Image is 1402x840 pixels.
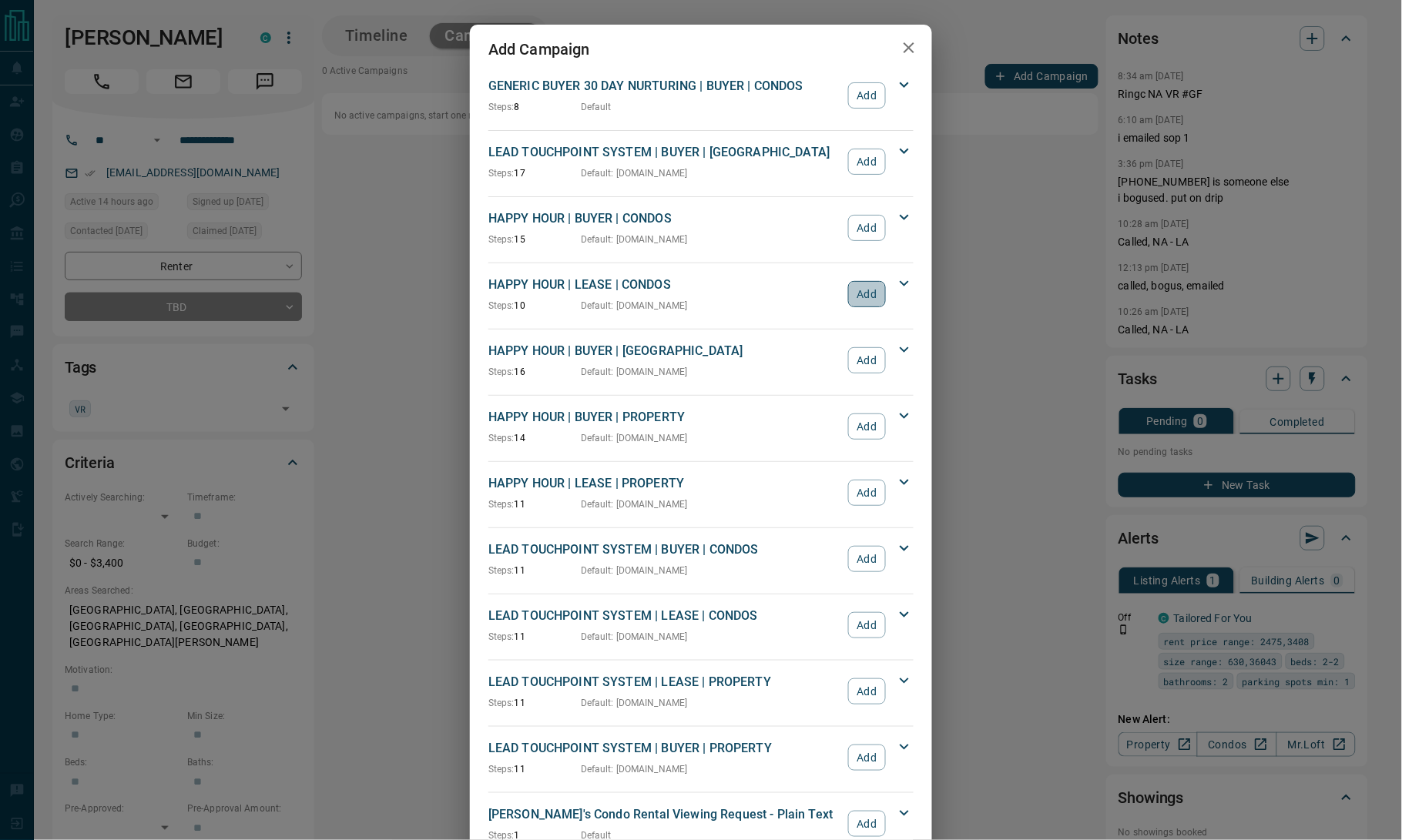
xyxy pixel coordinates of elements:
span: Steps: [488,433,515,443]
p: 11 [488,696,581,710]
span: Steps: [488,366,515,377]
p: Default : [DOMAIN_NAME] [581,497,688,511]
p: HAPPY HOUR | BUYER | PROPERTY [488,408,840,427]
div: GENERIC BUYER 30 DAY NURTURING | BUYER | CONDOSSteps:8DefaultAdd [488,74,914,117]
div: HAPPY HOUR | BUYER | [GEOGRAPHIC_DATA]Steps:16Default: [DOMAIN_NAME]Add [488,339,914,382]
div: HAPPY HOUR | BUYER | PROPERTYSteps:14Default: [DOMAIN_NAME]Add [488,405,914,448]
span: Steps: [488,631,515,642]
span: Steps: [488,234,515,245]
p: Default : [DOMAIN_NAME] [581,431,688,445]
div: HAPPY HOUR | BUYER | CONDOSSteps:15Default: [DOMAIN_NAME]Add [488,206,914,249]
p: 11 [488,630,581,644]
button: Add [848,347,886,373]
button: Add [848,612,886,638]
span: Steps: [488,565,515,576]
p: 15 [488,233,581,246]
p: GENERIC BUYER 30 DAY NURTURING | BUYER | CONDOS [488,77,840,95]
h2: Add Campaign [470,25,609,74]
div: LEAD TOUCHPOINT SYSTEM | LEASE | PROPERTYSteps:11Default: [DOMAIN_NAME]Add [488,670,914,713]
p: 8 [488,100,581,114]
p: Default : [DOMAIN_NAME] [581,630,688,644]
div: LEAD TOUCHPOINT SYSTEM | BUYER | PROPERTYSteps:11Default: [DOMAIN_NAME]Add [488,736,914,779]
div: LEAD TOUCHPOINT SYSTEM | LEASE | CONDOSSteps:11Default: [DOMAIN_NAME]Add [488,604,914,647]
p: Default : [DOMAIN_NAME] [581,365,688,379]
div: LEAD TOUCHPOINT SYSTEM | BUYER | [GEOGRAPHIC_DATA]Steps:17Default: [DOMAIN_NAME]Add [488,140,914,183]
span: Steps: [488,499,515,510]
p: 11 [488,497,581,511]
p: Default : [DOMAIN_NAME] [581,233,688,246]
div: HAPPY HOUR | LEASE | CONDOSSteps:10Default: [DOMAIN_NAME]Add [488,273,914,316]
p: HAPPY HOUR | LEASE | PROPERTY [488,474,840,493]
button: Add [848,413,886,440]
p: LEAD TOUCHPOINT SYSTEM | LEASE | PROPERTY [488,673,840,691]
span: Steps: [488,764,515,775]
p: LEAD TOUCHPOINT SYSTEM | LEASE | CONDOS [488,607,840,625]
p: Default : [DOMAIN_NAME] [581,564,688,577]
p: 10 [488,299,581,313]
p: 17 [488,166,581,180]
span: Steps: [488,300,515,311]
p: Default [581,100,612,114]
p: 11 [488,762,581,776]
button: Add [848,149,886,175]
button: Add [848,745,886,771]
p: HAPPY HOUR | LEASE | CONDOS [488,276,840,294]
p: 14 [488,431,581,445]
p: 11 [488,564,581,577]
button: Add [848,82,886,109]
p: Default : [DOMAIN_NAME] [581,762,688,776]
button: Add [848,546,886,572]
span: Steps: [488,102,515,112]
button: Add [848,678,886,704]
p: LEAD TOUCHPOINT SYSTEM | BUYER | PROPERTY [488,739,840,758]
button: Add [848,281,886,307]
button: Add [848,215,886,241]
p: [PERSON_NAME]'s Condo Rental Viewing Request - Plain Text [488,805,840,824]
p: Default : [DOMAIN_NAME] [581,166,688,180]
p: HAPPY HOUR | BUYER | CONDOS [488,209,840,228]
div: LEAD TOUCHPOINT SYSTEM | BUYER | CONDOSSteps:11Default: [DOMAIN_NAME]Add [488,537,914,581]
span: Steps: [488,698,515,708]
div: HAPPY HOUR | LEASE | PROPERTYSteps:11Default: [DOMAIN_NAME]Add [488,471,914,514]
p: LEAD TOUCHPOINT SYSTEM | BUYER | CONDOS [488,540,840,559]
p: LEAD TOUCHPOINT SYSTEM | BUYER | [GEOGRAPHIC_DATA] [488,143,840,162]
p: HAPPY HOUR | BUYER | [GEOGRAPHIC_DATA] [488,342,840,360]
button: Add [848,480,886,506]
p: Default : [DOMAIN_NAME] [581,696,688,710]
button: Add [848,811,886,837]
p: Default : [DOMAIN_NAME] [581,299,688,313]
p: 16 [488,365,581,379]
span: Steps: [488,168,515,179]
